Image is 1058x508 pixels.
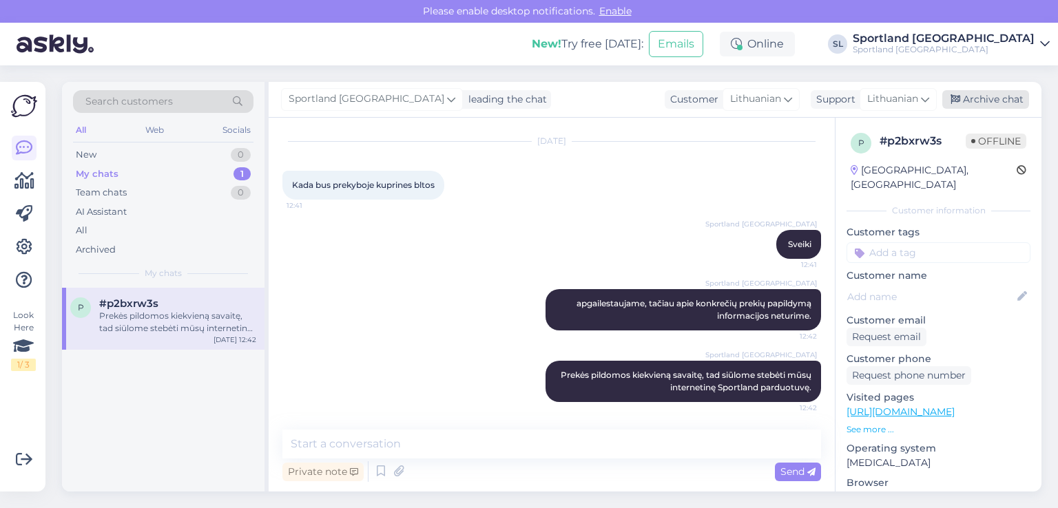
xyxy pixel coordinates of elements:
[942,90,1029,109] div: Archive chat
[99,310,256,335] div: Prekės pildomos kiekvieną savaitę, tad siūlome stebėti mūsų internetinę Sportland parduotuvę.
[847,328,926,346] div: Request email
[847,313,1030,328] p: Customer email
[853,33,1035,44] div: Sportland [GEOGRAPHIC_DATA]
[85,94,173,109] span: Search customers
[853,44,1035,55] div: Sportland [GEOGRAPHIC_DATA]
[73,121,89,139] div: All
[649,31,703,57] button: Emails
[231,186,251,200] div: 0
[705,278,817,288] span: Sportland [GEOGRAPHIC_DATA]
[463,92,547,107] div: leading the chat
[76,243,116,257] div: Archived
[847,352,1030,366] p: Customer phone
[705,350,817,360] span: Sportland [GEOGRAPHIC_DATA]
[11,359,36,371] div: 1 / 3
[720,32,795,56] div: Online
[966,134,1026,149] span: Offline
[847,289,1015,304] input: Add name
[847,204,1030,217] div: Customer information
[76,224,87,237] div: All
[765,403,817,413] span: 12:42
[532,36,643,52] div: Try free [DATE]:
[847,225,1030,240] p: Customer tags
[282,463,364,481] div: Private note
[847,242,1030,263] input: Add a tag
[292,180,435,190] span: Kada bus prekyboje kuprines bltos
[214,335,256,345] div: [DATE] 12:42
[577,298,813,321] span: apgailestaujame, tačiau apie konkrečių prekių papildymą informacijos neturime.
[788,239,811,249] span: Sveiki
[11,309,36,371] div: Look Here
[867,92,918,107] span: Lithuanian
[11,93,37,119] img: Askly Logo
[76,148,96,162] div: New
[847,456,1030,470] p: [MEDICAL_DATA]
[853,33,1050,55] a: Sportland [GEOGRAPHIC_DATA]Sportland [GEOGRAPHIC_DATA]
[595,5,636,17] span: Enable
[847,268,1030,283] p: Customer name
[847,476,1030,490] p: Browser
[76,205,127,219] div: AI Assistant
[847,441,1030,456] p: Operating system
[145,267,182,279] span: My chats
[532,37,561,50] b: New!
[847,423,1030,436] p: See more ...
[76,186,127,200] div: Team chats
[847,390,1030,405] p: Visited pages
[99,297,158,310] span: #p2bxrw3s
[880,133,966,149] div: # p2bxrw3s
[765,331,817,341] span: 12:42
[287,200,338,211] span: 12:41
[851,163,1017,192] div: [GEOGRAPHIC_DATA], [GEOGRAPHIC_DATA]
[765,260,817,270] span: 12:41
[289,92,444,107] span: Sportland [GEOGRAPHIC_DATA]
[143,121,167,139] div: Web
[847,366,971,385] div: Request phone number
[282,135,821,147] div: [DATE]
[811,92,855,107] div: Support
[780,465,816,478] span: Send
[231,148,251,162] div: 0
[847,490,1030,505] p: Android 28.0
[78,302,84,313] span: p
[220,121,253,139] div: Socials
[847,405,955,418] a: [URL][DOMAIN_NAME]
[561,370,813,392] span: Prekės pildomos kiekvieną savaitę, tad siūlome stebėti mūsų internetinę Sportland parduotuvę.
[858,138,864,148] span: p
[76,167,118,181] div: My chats
[234,167,251,181] div: 1
[730,92,781,107] span: Lithuanian
[665,92,718,107] div: Customer
[828,34,847,54] div: SL
[705,219,817,229] span: Sportland [GEOGRAPHIC_DATA]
